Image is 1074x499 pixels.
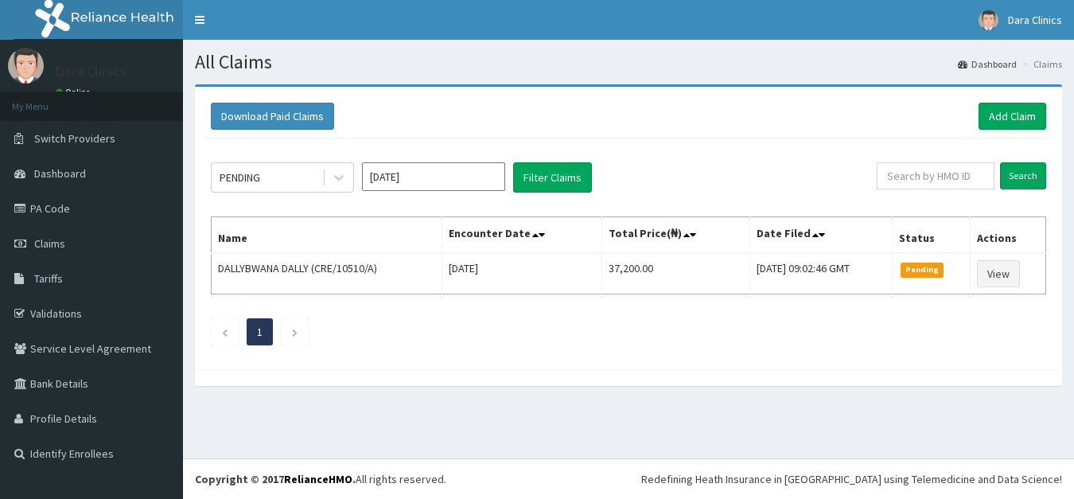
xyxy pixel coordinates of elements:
[877,162,994,189] input: Search by HMO ID
[979,10,998,30] img: User Image
[183,458,1074,499] footer: All rights reserved.
[284,472,352,486] a: RelianceHMO
[56,64,126,79] p: Dara Clinics
[958,57,1017,71] a: Dashboard
[749,217,892,254] th: Date Filed
[56,87,94,98] a: Online
[34,131,115,146] span: Switch Providers
[212,217,442,254] th: Name
[971,217,1046,254] th: Actions
[601,217,749,254] th: Total Price(₦)
[34,166,86,181] span: Dashboard
[195,472,356,486] strong: Copyright © 2017 .
[212,253,442,294] td: DALLYBWANA DALLY (CRE/10510/A)
[220,170,260,185] div: PENDING
[1000,162,1046,189] input: Search
[34,236,65,251] span: Claims
[977,260,1020,287] a: View
[362,162,505,191] input: Select Month and Year
[601,253,749,294] td: 37,200.00
[641,471,1062,487] div: Redefining Heath Insurance in [GEOGRAPHIC_DATA] using Telemedicine and Data Science!
[749,253,892,294] td: [DATE] 09:02:46 GMT
[979,103,1046,130] a: Add Claim
[442,253,602,294] td: [DATE]
[513,162,592,193] button: Filter Claims
[195,52,1062,72] h1: All Claims
[901,263,944,277] span: Pending
[1018,57,1062,71] li: Claims
[221,325,228,339] a: Previous page
[892,217,970,254] th: Status
[34,271,63,286] span: Tariffs
[442,217,602,254] th: Encounter Date
[211,103,334,130] button: Download Paid Claims
[8,48,44,84] img: User Image
[291,325,298,339] a: Next page
[257,325,263,339] a: Page 1 is your current page
[1008,13,1062,27] span: Dara Clinics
